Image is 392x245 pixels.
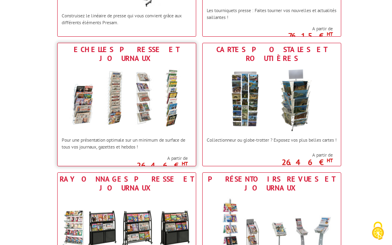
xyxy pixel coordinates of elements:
sup: HT [182,160,188,167]
a: Echelles presse et journaux Echelles presse et journaux Pour une présentation optimale sur un min... [57,43,196,166]
p: Pour une présentation optimale sur un minimum de surface de tous vos journaux, gazettes et hebdos ! [62,136,192,150]
p: 26.46 € [58,163,188,168]
span: A partir de [207,152,333,158]
a: Cartes postales et routières Cartes postales et routières Collectionneur ou globe-trotter ? Expos... [202,43,341,166]
p: Les tourniquets presse : Faites tourner vos nouvelles et actualités saillantes ! [207,7,337,21]
sup: HT [327,31,333,38]
div: Cartes postales et routières [205,45,339,63]
span: A partir de [207,25,333,32]
div: Présentoirs revues et journaux [205,175,339,193]
p: 26.46 € [203,160,333,165]
p: 76.15 € [203,34,333,38]
img: Echelles presse et journaux [58,65,196,132]
p: Collectionneur ou globe-trotter ? Exposez vos plus belles cartes ! [207,136,337,143]
img: Cartes postales et routières [203,65,341,132]
span: A partir de [62,155,188,161]
sup: HT [327,157,333,164]
div: Echelles presse et journaux [60,45,194,63]
button: Cookies (fenêtre modale) [364,218,392,245]
p: Construisez le linéaire de presse qui vous convient grâce aux différents éléments Presam. [62,12,192,26]
div: Rayonnages presse et journaux [60,175,194,193]
img: Cookies (fenêtre modale) [368,221,388,241]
